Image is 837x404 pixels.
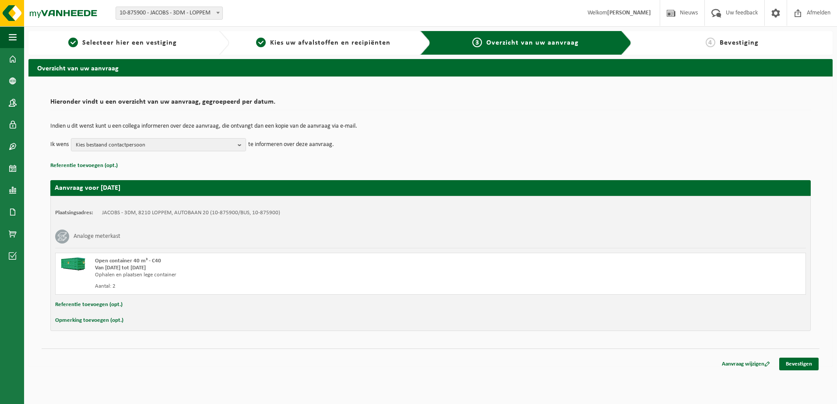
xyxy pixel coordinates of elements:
h2: Overzicht van uw aanvraag [28,59,833,76]
div: Ophalen en plaatsen lege container [95,272,466,279]
div: Aantal: 2 [95,283,466,290]
td: JACOBS - 3DM, 8210 LOPPEM, AUTOBAAN 20 (10-875900/BUS, 10-875900) [102,209,280,216]
span: Kies bestaand contactpersoon [76,139,234,152]
a: 1Selecteer hier een vestiging [33,38,212,48]
span: 1 [68,38,78,47]
span: 10-875900 - JACOBS - 3DM - LOPPEM [116,7,222,19]
button: Opmerking toevoegen (opt.) [55,315,123,326]
span: Open container 40 m³ - C40 [95,258,161,264]
a: Aanvraag wijzigen [715,358,777,370]
h2: Hieronder vindt u een overzicht van uw aanvraag, gegroepeerd per datum. [50,98,811,110]
span: Kies uw afvalstoffen en recipiënten [270,39,390,46]
h3: Analoge meterkast [74,230,120,244]
a: Bevestigen [779,358,819,370]
span: Overzicht van uw aanvraag [486,39,579,46]
span: 10-875900 - JACOBS - 3DM - LOPPEM [116,7,223,20]
p: Indien u dit wenst kunt u een collega informeren over deze aanvraag, die ontvangt dan een kopie v... [50,123,811,129]
strong: Plaatsingsadres: [55,210,93,216]
img: HK-XC-40-GN-00.png [60,258,86,271]
span: 2 [256,38,266,47]
p: Ik wens [50,138,69,151]
a: 2Kies uw afvalstoffen en recipiënten [234,38,413,48]
strong: Aanvraag voor [DATE] [55,185,120,192]
button: Referentie toevoegen (opt.) [50,160,118,171]
span: 3 [472,38,482,47]
strong: [PERSON_NAME] [607,10,651,16]
strong: Van [DATE] tot [DATE] [95,265,146,271]
span: Bevestiging [720,39,759,46]
span: Selecteer hier een vestiging [82,39,177,46]
span: 4 [706,38,715,47]
button: Referentie toevoegen (opt.) [55,299,123,310]
p: te informeren over deze aanvraag. [248,138,334,151]
button: Kies bestaand contactpersoon [71,138,246,151]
